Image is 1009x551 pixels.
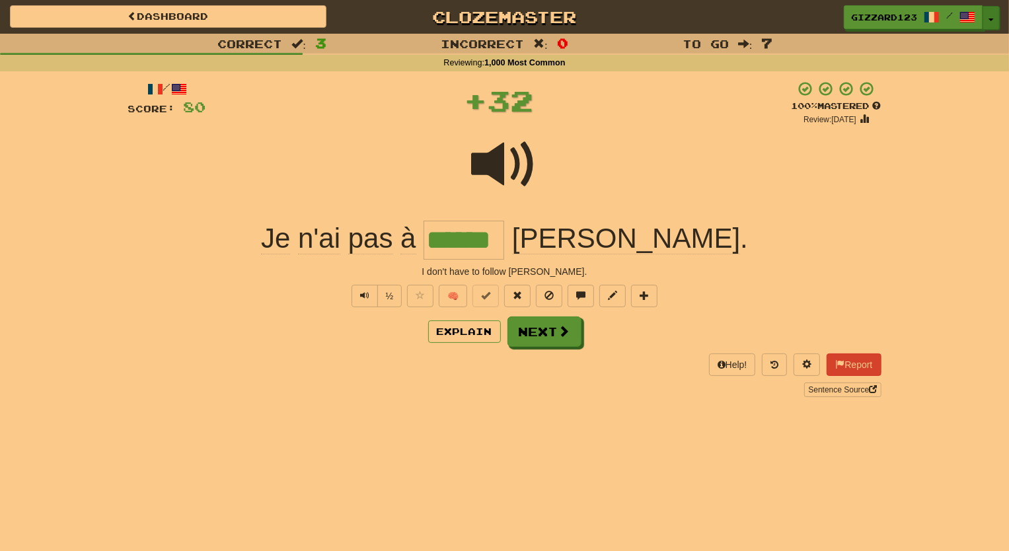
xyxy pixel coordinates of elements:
[792,100,818,111] span: 100 %
[428,320,501,343] button: Explain
[792,100,881,112] div: Mastered
[484,58,565,67] strong: 1,000 Most Common
[348,223,393,254] span: pas
[439,285,467,307] button: 🧠
[128,81,206,97] div: /
[709,353,756,376] button: Help!
[827,353,881,376] button: Report
[533,38,548,50] span: :
[128,103,176,114] span: Score:
[507,316,581,347] button: Next
[407,285,433,307] button: Favorite sentence (alt+f)
[128,265,881,278] div: I don't have to follow [PERSON_NAME].
[599,285,626,307] button: Edit sentence (alt+d)
[487,84,533,117] span: 32
[464,81,487,120] span: +
[352,285,378,307] button: Play sentence audio (ctl+space)
[349,285,402,307] div: Text-to-speech controls
[683,37,729,50] span: To go
[298,223,340,254] span: n'ai
[803,115,856,124] small: Review: [DATE]
[946,11,953,20] span: /
[184,98,206,115] span: 80
[217,37,282,50] span: Correct
[315,35,326,51] span: 3
[504,285,531,307] button: Reset to 0% Mastered (alt+r)
[804,383,881,397] a: Sentence Source
[738,38,753,50] span: :
[441,37,524,50] span: Incorrect
[291,38,306,50] span: :
[762,353,787,376] button: Round history (alt+y)
[10,5,326,28] a: Dashboard
[568,285,594,307] button: Discuss sentence (alt+u)
[504,223,748,254] span: .
[472,285,499,307] button: Set this sentence to 100% Mastered (alt+m)
[400,223,416,254] span: à
[261,223,290,254] span: Je
[557,35,568,51] span: 0
[762,35,773,51] span: 7
[512,223,740,254] span: [PERSON_NAME]
[631,285,657,307] button: Add to collection (alt+a)
[346,5,663,28] a: Clozemaster
[851,11,917,23] span: gizzard123
[536,285,562,307] button: Ignore sentence (alt+i)
[844,5,983,29] a: gizzard123 /
[377,285,402,307] button: ½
